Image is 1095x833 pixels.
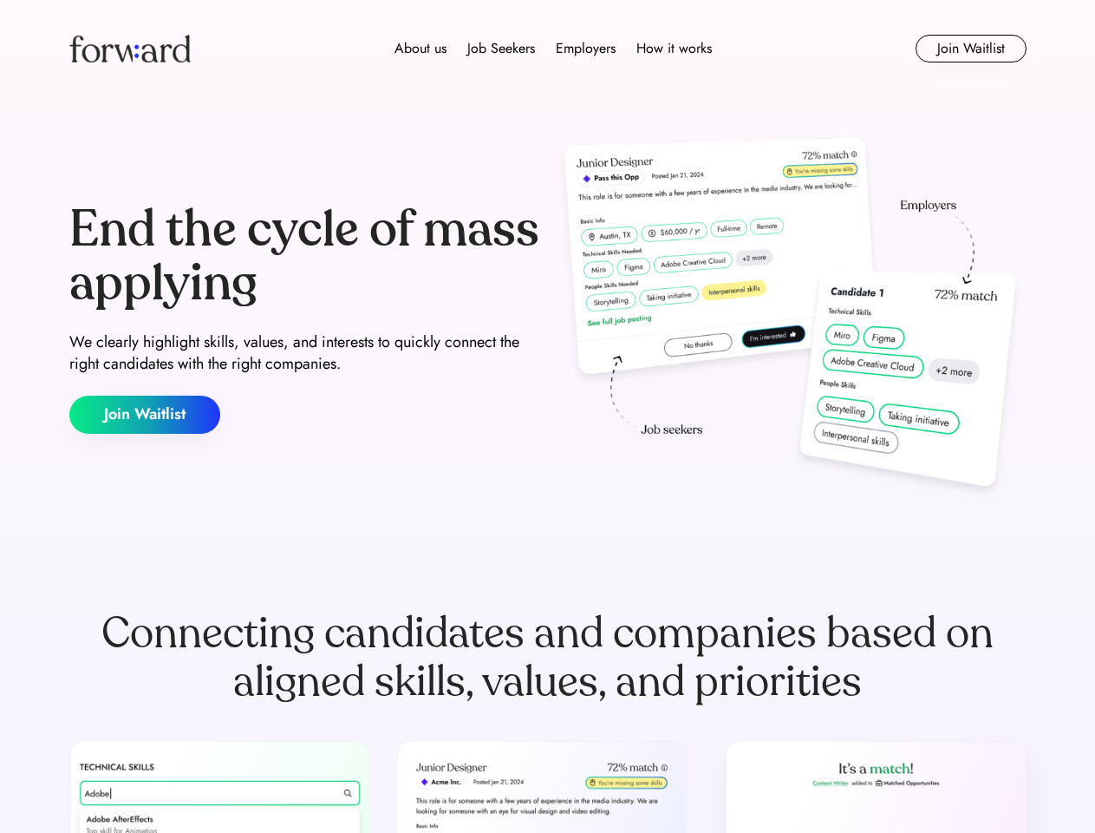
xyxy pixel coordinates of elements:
div: End the cycle of mass applying [69,203,541,310]
div: Employers [556,38,616,59]
button: Join Waitlist [69,396,220,434]
div: Job Seekers [467,38,535,59]
img: hero-image.png [555,132,1027,505]
div: How it works [636,38,712,59]
div: We clearly highlight skills, values, and interests to quickly connect the right candidates with t... [69,331,541,375]
img: Forward logo [69,35,191,62]
div: About us [394,38,446,59]
button: Join Waitlist [916,35,1027,62]
div: Connecting candidates and companies based on aligned skills, values, and priorities [69,609,1027,706]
